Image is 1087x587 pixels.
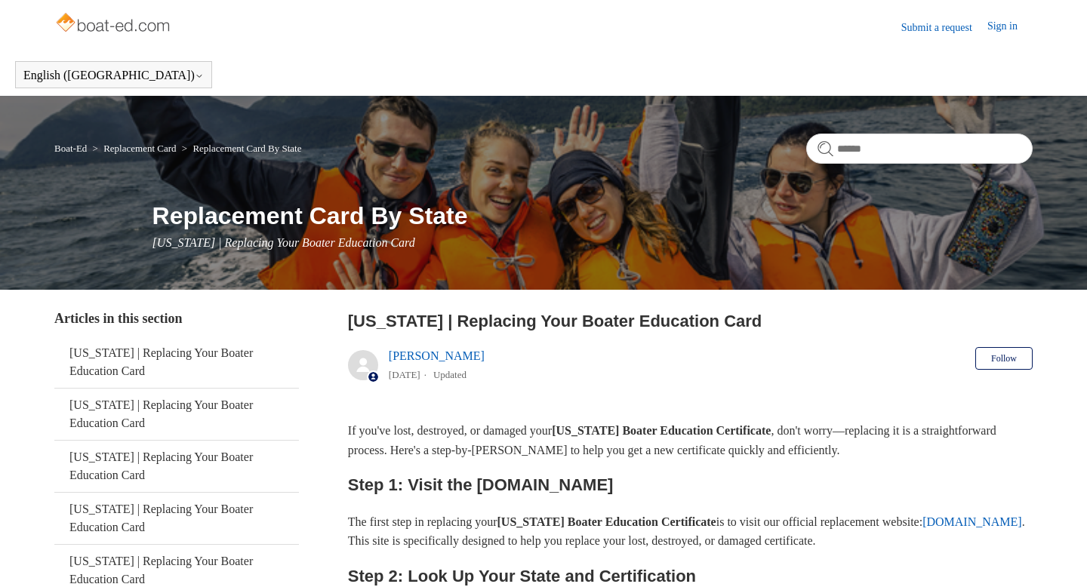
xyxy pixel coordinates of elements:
[348,421,1033,459] p: If you've lost, destroyed, or damaged your , don't worry—replacing it is a straightforward proces...
[54,337,299,388] a: [US_STATE] | Replacing Your Boater Education Card
[987,18,1033,36] a: Sign in
[1036,536,1076,576] div: Live chat
[348,309,1033,333] h2: Georgia | Replacing Your Boater Education Card
[806,134,1033,164] input: Search
[152,198,1033,234] h1: Replacement Card By State
[922,515,1022,528] a: [DOMAIN_NAME]
[348,472,1033,498] h2: Step 1: Visit the [DOMAIN_NAME]
[23,69,204,82] button: English ([GEOGRAPHIC_DATA])
[179,143,302,154] li: Replacement Card By State
[152,236,415,249] span: [US_STATE] | Replacing Your Boater Education Card
[192,143,301,154] a: Replacement Card By State
[54,311,182,326] span: Articles in this section
[103,143,176,154] a: Replacement Card
[497,515,716,528] strong: [US_STATE] Boater Education Certificate
[90,143,179,154] li: Replacement Card
[389,349,485,362] a: [PERSON_NAME]
[552,424,771,437] strong: [US_STATE] Boater Education Certificate
[54,143,90,154] li: Boat-Ed
[54,493,299,544] a: [US_STATE] | Replacing Your Boater Education Card
[975,347,1033,370] button: Follow Article
[54,389,299,440] a: [US_STATE] | Replacing Your Boater Education Card
[54,441,299,492] a: [US_STATE] | Replacing Your Boater Education Card
[348,512,1033,551] p: The first step in replacing your is to visit our official replacement website: . This site is spe...
[54,9,174,39] img: Boat-Ed Help Center home page
[389,369,420,380] time: 05/22/2024, 10:40
[901,20,987,35] a: Submit a request
[54,143,87,154] a: Boat-Ed
[433,369,467,380] li: Updated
